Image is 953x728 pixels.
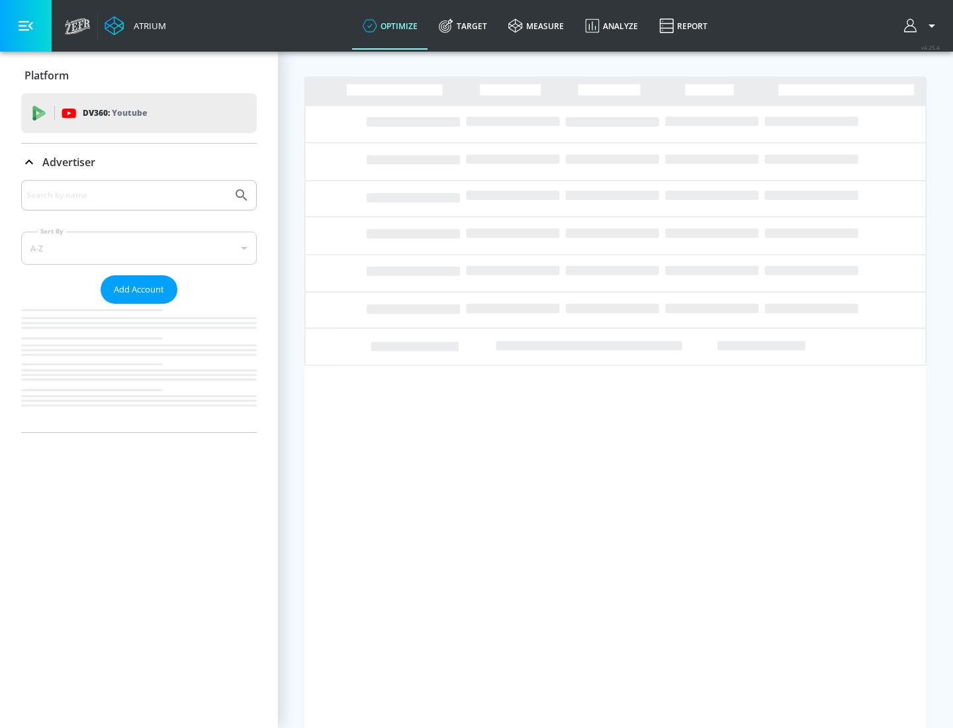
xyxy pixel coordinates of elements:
p: Youtube [112,106,147,120]
div: Platform [21,57,257,94]
p: Advertiser [42,155,95,169]
span: Add Account [114,282,164,297]
a: Analyze [574,2,649,50]
div: Advertiser [21,144,257,181]
span: v 4.25.4 [921,44,940,51]
nav: list of Advertiser [21,304,257,432]
div: Advertiser [21,180,257,432]
div: DV360: Youtube [21,93,257,133]
a: Report [649,2,718,50]
p: Platform [24,68,69,83]
a: Atrium [105,16,166,36]
input: Search by name [26,187,227,204]
label: Sort By [38,227,66,236]
a: measure [498,2,574,50]
a: optimize [352,2,428,50]
div: A-Z [21,232,257,265]
div: Atrium [128,20,166,32]
p: DV360: [83,106,147,120]
a: Target [428,2,498,50]
button: Add Account [101,275,177,304]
